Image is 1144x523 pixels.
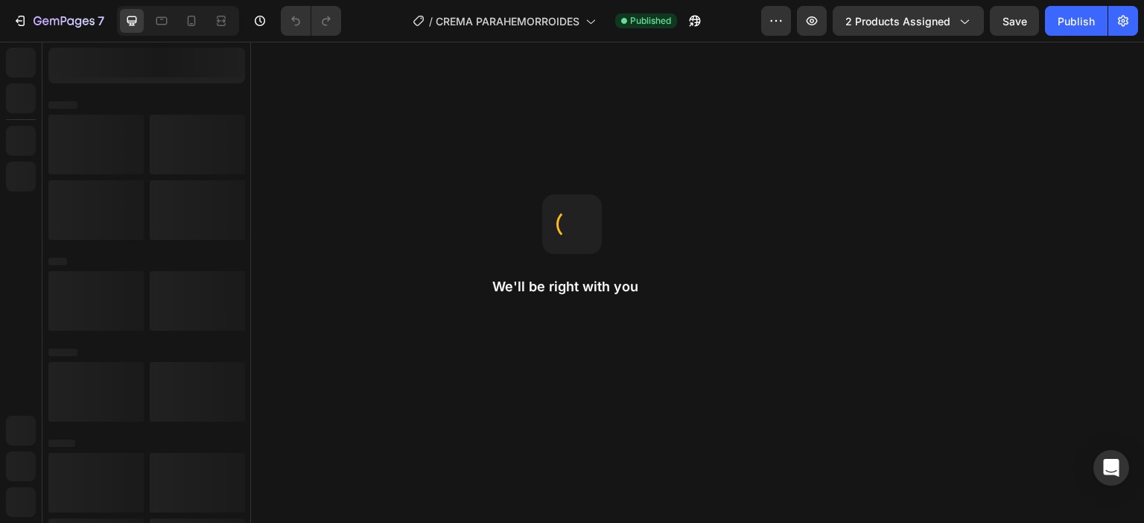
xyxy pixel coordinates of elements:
button: Save [990,6,1039,36]
div: Open Intercom Messenger [1093,450,1129,486]
button: 7 [6,6,111,36]
span: CREMA PARAHEMORROIDES [436,13,579,29]
div: Undo/Redo [281,6,341,36]
button: Publish [1045,6,1108,36]
span: / [429,13,433,29]
span: 2 products assigned [845,13,950,29]
p: 7 [98,12,104,30]
div: Publish [1058,13,1095,29]
span: Published [630,14,671,28]
span: Save [1002,15,1027,28]
button: 2 products assigned [833,6,984,36]
h2: We'll be right with you [492,278,652,296]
